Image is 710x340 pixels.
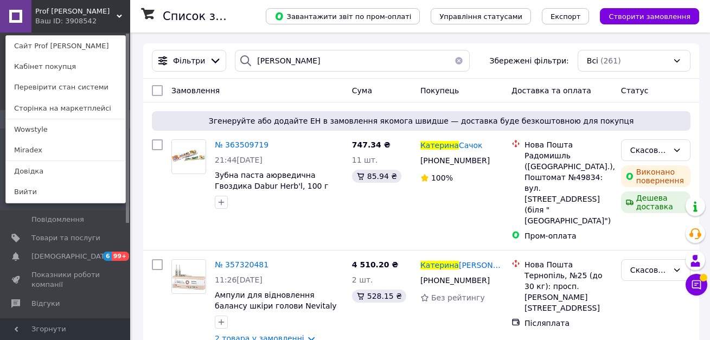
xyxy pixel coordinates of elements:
[6,98,125,119] a: Сторінка на маркетплейсі
[6,36,125,56] a: Сайт Prof [PERSON_NAME]
[524,230,612,241] div: Пром-оплата
[6,77,125,98] a: Перевірити стан системи
[215,171,328,190] a: Зубна паста аюрведична Гвоздика Dabur Herb'l, 100 г
[420,261,459,270] span: Катерина
[418,153,492,168] div: [PHONE_NUMBER]
[6,182,125,202] a: Вийти
[431,174,453,182] span: 100%
[35,7,117,16] span: Prof Brand
[621,86,649,95] span: Статус
[352,140,391,149] span: 747.34 ₴
[352,86,372,95] span: Cума
[163,10,273,23] h1: Список замовлень
[630,264,668,276] div: Скасовано
[551,12,581,21] span: Експорт
[431,8,531,24] button: Управління статусами
[274,11,411,21] span: Завантажити звіт по пром-оплаті
[621,165,690,187] div: Виконано повернення
[439,12,522,21] span: Управління статусами
[352,156,378,164] span: 11 шт.
[35,16,81,26] div: Ваш ID: 3908542
[420,86,459,95] span: Покупець
[524,139,612,150] div: Нова Пошта
[215,156,263,164] span: 21:44[DATE]
[420,260,503,271] a: Катерина[PERSON_NAME]
[589,11,699,20] a: Створити замовлення
[524,318,612,329] div: Післяплата
[542,8,590,24] button: Експорт
[6,161,125,182] a: Довідка
[431,293,485,302] span: Без рейтингу
[420,140,483,151] a: КатеринаСачок
[524,259,612,270] div: Нова Пошта
[171,139,206,174] a: Фото товару
[103,252,112,261] span: 6
[6,56,125,77] a: Кабінет покупця
[215,140,268,149] a: № 363509719
[352,275,373,284] span: 2 шт.
[156,116,686,126] span: Згенеруйте або додайте ЕН в замовлення якомога швидше — доставка буде безкоштовною для покупця
[172,263,206,290] img: Фото товару
[215,275,263,284] span: 11:26[DATE]
[686,274,707,296] button: Чат з покупцем
[6,119,125,140] a: Wowstyle
[587,55,598,66] span: Всі
[420,141,459,150] span: Катерина
[31,317,61,327] span: Покупці
[31,252,112,261] span: [DEMOGRAPHIC_DATA]
[489,55,568,66] span: Збережені фільтри:
[215,291,341,332] a: Ампули для відновлення балансу шкіри голови Nevitaly Rebalancing Scalp Lotion, 10 шт. x 5 мл
[31,233,100,243] span: Товари та послуги
[172,141,206,172] img: Фото товару
[600,8,699,24] button: Створити замовлення
[524,150,612,226] div: Радомишль ([GEOGRAPHIC_DATA].), Поштомат №49834: вул. [STREET_ADDRESS] (біля "[GEOGRAPHIC_DATA]")
[352,170,401,183] div: 85.94 ₴
[448,50,470,72] button: Очистить
[511,86,591,95] span: Доставка та оплата
[418,273,492,288] div: [PHONE_NUMBER]
[31,215,84,224] span: Повідомлення
[112,252,130,261] span: 99+
[600,56,621,65] span: (261)
[630,144,668,156] div: Скасовано
[609,12,690,21] span: Створити замовлення
[6,140,125,161] a: Miradex
[266,8,420,24] button: Завантажити звіт по пром-оплаті
[459,141,483,150] span: Сачок
[524,270,612,313] div: Тернопіль, №25 (до 30 кг): просп. [PERSON_NAME][STREET_ADDRESS]
[459,261,522,270] span: [PERSON_NAME]
[215,260,268,269] a: № 357320481
[171,259,206,294] a: Фото товару
[352,290,406,303] div: 528.15 ₴
[31,299,60,309] span: Відгуки
[171,86,220,95] span: Замовлення
[621,191,690,213] div: Дешева доставка
[31,270,100,290] span: Показники роботи компанії
[235,50,469,72] input: Пошук за номером замовлення, ПІБ покупця, номером телефону, Email, номером накладної
[173,55,205,66] span: Фільтри
[352,260,399,269] span: 4 510.20 ₴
